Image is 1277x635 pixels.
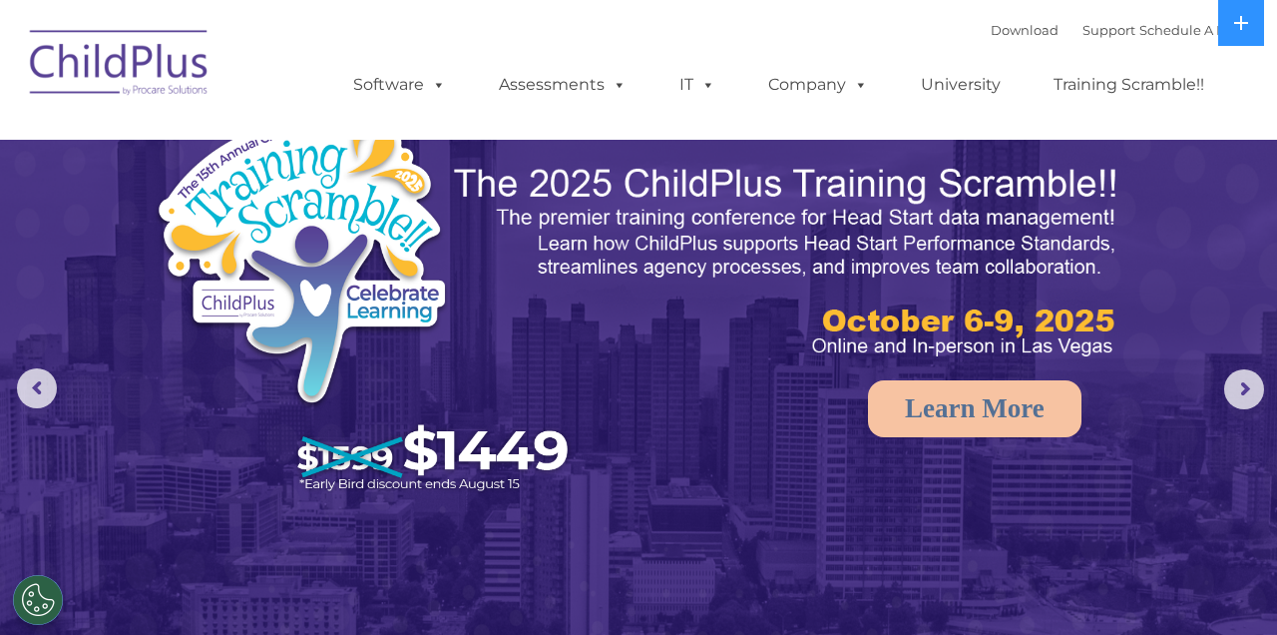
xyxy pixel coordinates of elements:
span: Phone number [277,214,362,229]
a: Software [333,65,466,105]
a: Company [748,65,888,105]
a: IT [659,65,735,105]
a: Support [1082,22,1135,38]
a: Training Scramble!! [1034,65,1224,105]
font: | [991,22,1257,38]
a: University [901,65,1021,105]
a: Download [991,22,1059,38]
button: Cookies Settings [13,575,63,625]
span: Last name [277,132,338,147]
a: Assessments [479,65,646,105]
img: ChildPlus by Procare Solutions [20,16,219,116]
a: Learn More [868,380,1081,437]
a: Schedule A Demo [1139,22,1257,38]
